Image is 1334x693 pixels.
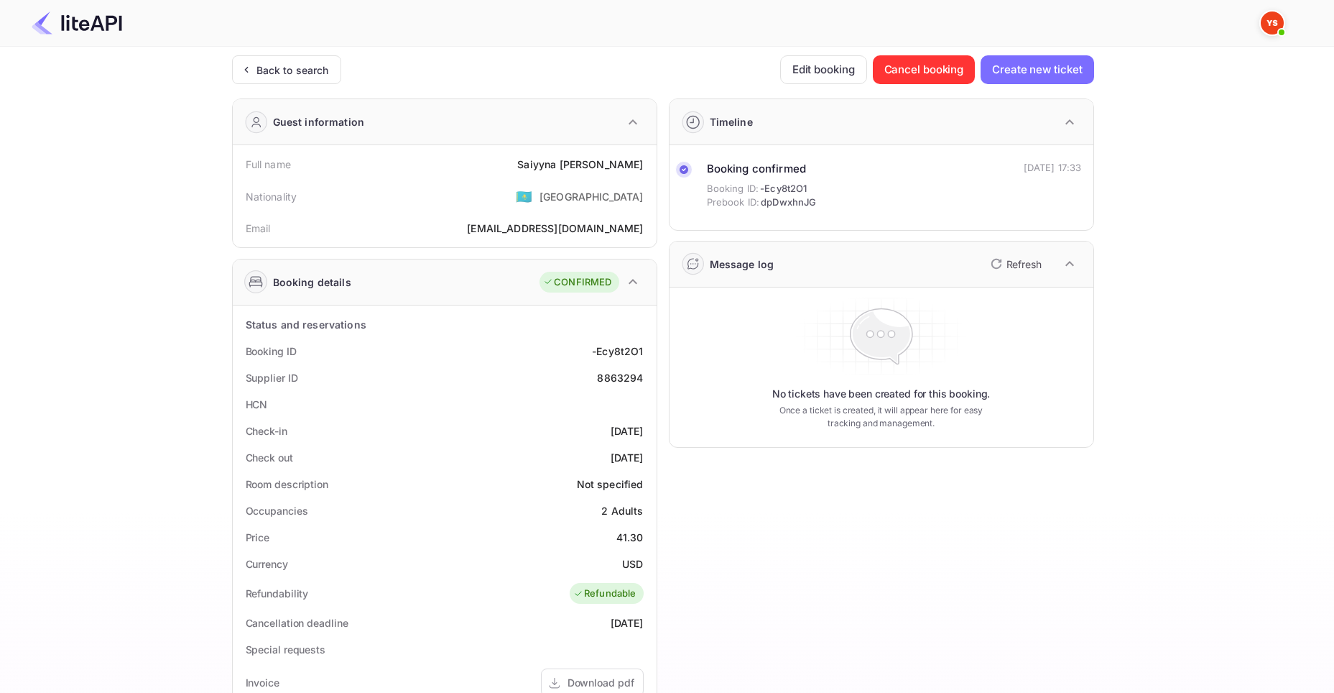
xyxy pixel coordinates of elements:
div: Booking confirmed [707,161,817,178]
div: CONFIRMED [543,275,611,290]
div: Full name [246,157,291,172]
img: LiteAPI Logo [32,12,122,35]
div: Price [246,530,270,545]
div: Occupancies [246,503,308,518]
span: Prebook ID: [707,196,760,210]
div: Check-in [246,423,287,439]
div: -Ecy8t2O1 [592,344,643,359]
div: [DATE] 17:33 [1024,161,1082,175]
span: Booking ID: [707,182,759,196]
div: Not specified [577,477,644,492]
div: Booking ID [246,344,297,359]
div: USD [622,556,643,572]
div: Saiyyna [PERSON_NAME] [517,157,643,172]
div: Refundable [573,587,636,601]
button: Edit booking [780,55,867,84]
span: dpDwxhnJG [761,196,816,210]
div: Check out [246,450,293,465]
button: Refresh [982,252,1047,275]
div: [DATE] [611,450,644,465]
span: United States [516,183,532,209]
div: HCN [246,397,268,412]
span: -Ecy8t2O1 [760,182,807,196]
div: Special requests [246,642,325,657]
div: Email [246,221,271,236]
div: Message log [710,257,774,272]
p: Refresh [1006,257,1042,272]
div: Currency [246,556,288,572]
img: Yandex Support [1261,12,1284,35]
div: Nationality [246,189,297,204]
div: Room description [246,477,328,492]
div: Status and reservations [246,317,366,332]
p: No tickets have been created for this booking. [772,387,991,401]
div: [DATE] [611,423,644,439]
p: Once a ticket is created, it will appear here for easy tracking and management. [768,404,995,430]
div: Booking details [273,275,351,290]
div: Download pdf [568,675,634,690]
div: Guest information [273,114,365,129]
div: Refundability [246,586,309,601]
div: [DATE] [611,615,644,630]
div: [EMAIL_ADDRESS][DOMAIN_NAME] [467,221,643,236]
div: [GEOGRAPHIC_DATA] [539,189,644,204]
div: 8863294 [597,370,643,385]
div: Timeline [710,114,753,129]
div: Back to search [256,63,329,78]
div: 2 Adults [601,503,643,518]
div: Invoice [246,675,279,690]
div: Cancellation deadline [246,615,348,630]
div: Supplier ID [246,370,298,385]
button: Cancel booking [873,55,976,84]
button: Create new ticket [981,55,1093,84]
div: 41.30 [616,530,644,545]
